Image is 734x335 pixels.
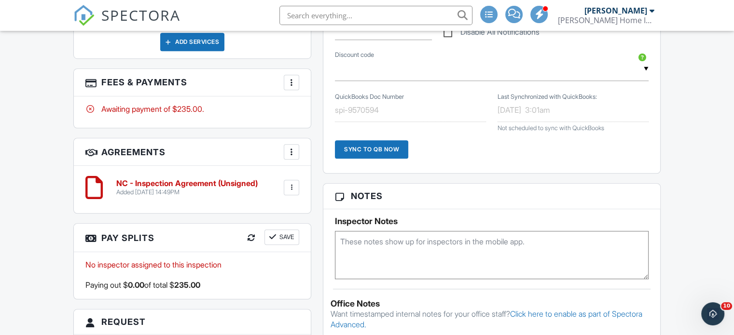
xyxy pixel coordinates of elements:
h6: NC - Inspection Agreement (Unsigned) [116,179,258,188]
label: QuickBooks Doc Number [335,93,404,101]
p: No inspector assigned to this inspection [85,259,299,270]
label: Disable All Notifications [443,27,540,40]
h3: Pay Splits [74,224,311,252]
p: Want timestamped internal notes for your office staff? [331,308,653,330]
span: SPECTORA [101,5,180,25]
h3: Request [74,309,311,335]
div: [PERSON_NAME] [584,6,647,15]
div: Office Notes [331,299,653,308]
button: Save [264,229,299,245]
div: Sync to QB Now [335,140,408,159]
span: Paying out $ [85,280,128,290]
h3: Fees & Payments [74,69,311,96]
h3: Notes [323,184,660,209]
img: The Best Home Inspection Software - Spectora [73,5,95,26]
div: Added [DATE] 14:49PM [116,188,258,196]
span: Not scheduled to sync with QuickBooks [498,124,604,132]
label: Last Synchronized with QuickBooks: [498,93,597,101]
a: SPECTORA [73,13,180,33]
span: 0.00 [128,280,144,290]
div: Add Services [160,33,224,51]
span: of total $ [144,280,174,290]
a: NC - Inspection Agreement (Unsigned) Added [DATE] 14:49PM [116,179,258,196]
h3: Agreements [74,138,311,166]
iframe: Intercom live chat [701,302,724,325]
label: Discount code [335,51,374,59]
div: Awaiting payment of $235.00. [85,104,299,114]
span: 235.00 [174,280,200,290]
span: 10 [721,302,732,310]
h5: Inspector Notes [335,216,649,226]
div: Eldredge Home Inspection [558,15,654,25]
input: Search everything... [279,6,472,25]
